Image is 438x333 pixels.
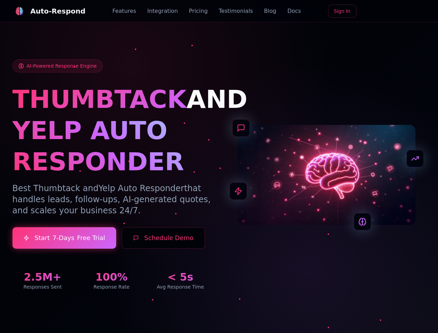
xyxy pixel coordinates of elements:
[147,7,178,15] a: Integration
[98,183,184,193] span: Yelp Auto Responder
[328,5,357,18] a: Sign In
[12,271,73,283] div: 2.5M+
[12,85,187,114] span: THUMBTACK
[12,227,117,249] a: Start7-DaysFree Trial
[81,271,142,283] div: 100%
[150,271,211,283] div: < 5s
[150,283,211,290] div: Avg Response Time
[359,4,429,19] iframe: Sign in with Google Button
[187,85,248,114] span: AND
[287,7,301,15] a: Docs
[81,283,142,290] div: Response Rate
[189,7,208,15] a: Pricing
[12,4,86,18] a: Auto-Respond
[122,227,205,249] button: Schedule Demo
[31,6,86,16] div: Auto-Respond
[219,7,253,15] a: Testimonials
[52,233,74,243] span: 7-Days
[12,115,211,177] h1: YELP AUTO RESPONDER
[12,283,73,290] div: Responses Sent
[112,7,136,15] a: Features
[27,62,97,69] span: AI-Powered Response Engine
[238,125,415,225] img: AI Neural Network Brain
[12,183,211,216] p: Best Thumbtack and that handles leads, follow-ups, AI-generated quotes, and scales your business ...
[264,7,276,15] a: Blog
[15,7,24,15] img: logo.svg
